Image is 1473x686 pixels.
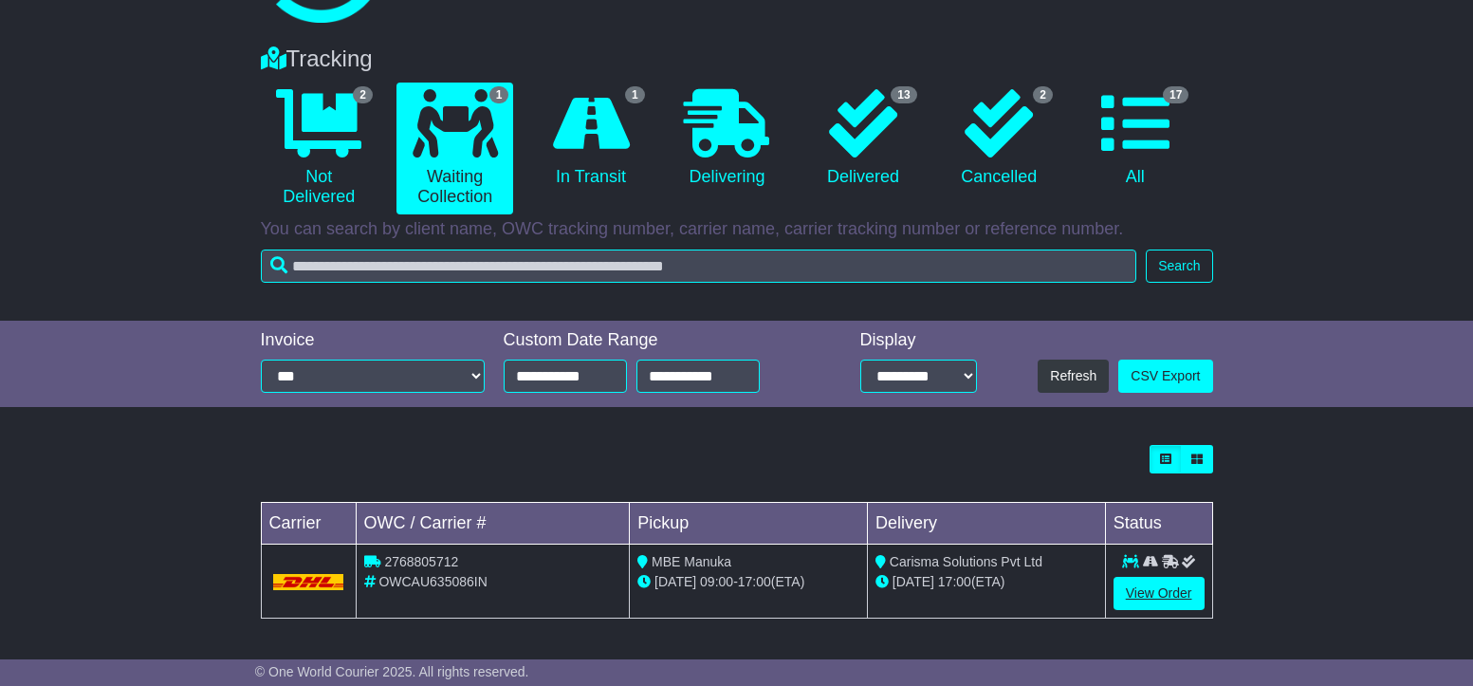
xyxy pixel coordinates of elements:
[396,83,513,214] a: 1 Waiting Collection
[891,86,916,103] span: 13
[867,503,1105,545] td: Delivery
[938,574,971,589] span: 17:00
[261,503,356,545] td: Carrier
[356,503,630,545] td: OWC / Carrier #
[893,574,934,589] span: [DATE]
[1163,86,1188,103] span: 17
[1146,250,1212,283] button: Search
[804,83,921,195] a: 13 Delivered
[860,330,977,351] div: Display
[669,83,785,195] a: Delivering
[941,83,1058,195] a: 2 Cancelled
[654,574,696,589] span: [DATE]
[630,503,868,545] td: Pickup
[532,83,649,195] a: 1 In Transit
[353,86,373,103] span: 2
[261,330,485,351] div: Invoice
[1077,83,1193,195] a: 17 All
[875,572,1097,592] div: (ETA)
[890,554,1042,569] span: Carisma Solutions Pvt Ltd
[1038,360,1109,393] button: Refresh
[261,219,1213,240] p: You can search by client name, OWC tracking number, carrier name, carrier tracking number or refe...
[261,83,377,214] a: 2 Not Delivered
[738,574,771,589] span: 17:00
[273,574,344,589] img: DHL.png
[637,572,859,592] div: - (ETA)
[625,86,645,103] span: 1
[504,330,808,351] div: Custom Date Range
[378,574,487,589] span: OWCAU635086IN
[489,86,509,103] span: 1
[255,664,529,679] span: © One World Courier 2025. All rights reserved.
[251,46,1223,73] div: Tracking
[1114,577,1205,610] a: View Order
[652,554,731,569] span: MBE Manuka
[700,574,733,589] span: 09:00
[384,554,458,569] span: 2768805712
[1118,360,1212,393] a: CSV Export
[1033,86,1053,103] span: 2
[1105,503,1212,545] td: Status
